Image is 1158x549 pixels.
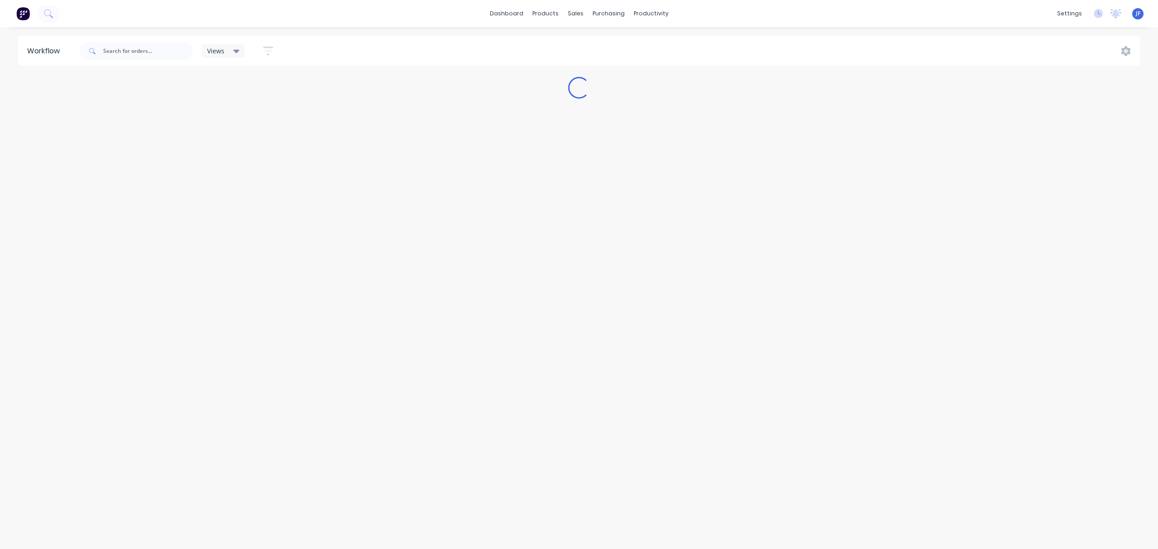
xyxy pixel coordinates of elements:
[103,42,193,60] input: Search for orders...
[629,7,673,20] div: productivity
[588,7,629,20] div: purchasing
[528,7,563,20] div: products
[16,7,30,20] img: Factory
[485,7,528,20] a: dashboard
[27,46,64,57] div: Workflow
[207,46,224,56] span: Views
[1136,9,1140,18] span: JF
[1053,7,1087,20] div: settings
[563,7,588,20] div: sales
